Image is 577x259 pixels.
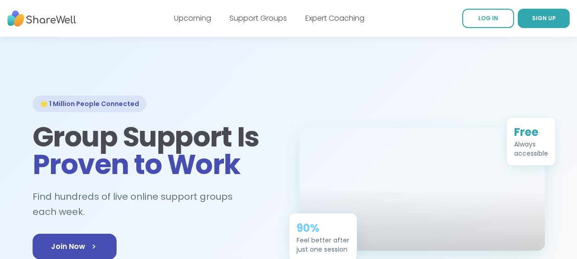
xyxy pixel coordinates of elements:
[478,14,498,22] span: LOG IN
[518,9,570,28] a: SIGN UP
[33,96,146,112] div: 🌟 1 Million People Connected
[7,6,76,31] img: ShareWell Nav Logo
[230,13,287,23] a: Support Groups
[297,221,349,236] div: 90%
[462,9,514,28] a: LOG IN
[174,13,211,23] a: Upcoming
[33,145,241,184] span: Proven to Work
[51,241,98,252] span: Join Now
[305,13,364,23] a: Expert Coaching
[297,236,349,254] div: Feel better after just one session
[514,125,548,140] div: Free
[33,123,278,178] h1: Group Support Is
[514,140,548,158] div: Always accessible
[532,14,556,22] span: SIGN UP
[33,189,278,219] h2: Find hundreds of live online support groups each week.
